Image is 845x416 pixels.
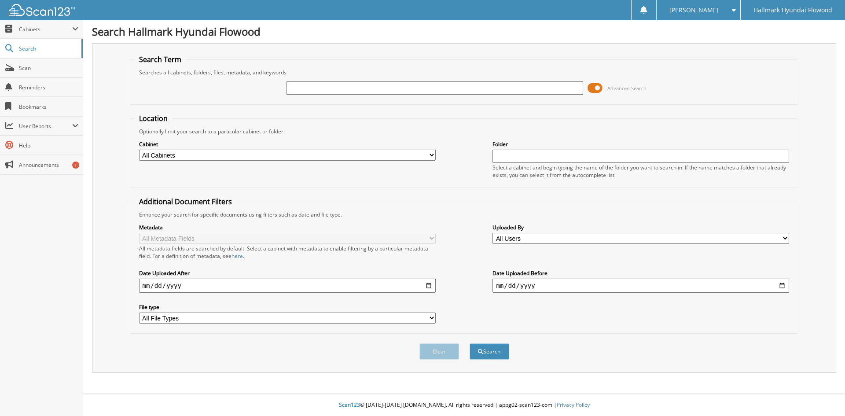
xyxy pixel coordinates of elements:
[557,401,590,409] a: Privacy Policy
[470,343,509,360] button: Search
[607,85,647,92] span: Advanced Search
[339,401,360,409] span: Scan123
[231,252,243,260] a: here
[669,7,719,13] span: [PERSON_NAME]
[72,162,79,169] div: 1
[492,279,789,293] input: end
[92,24,836,39] h1: Search Hallmark Hyundai Flowood
[19,64,78,72] span: Scan
[19,26,72,33] span: Cabinets
[19,161,78,169] span: Announcements
[139,303,436,311] label: File type
[19,84,78,91] span: Reminders
[492,269,789,277] label: Date Uploaded Before
[135,211,794,218] div: Enhance your search for specific documents using filters such as date and file type.
[139,140,436,148] label: Cabinet
[419,343,459,360] button: Clear
[19,142,78,149] span: Help
[492,224,789,231] label: Uploaded By
[19,122,72,130] span: User Reports
[492,164,789,179] div: Select a cabinet and begin typing the name of the folder you want to search in. If the name match...
[135,69,794,76] div: Searches all cabinets, folders, files, metadata, and keywords
[139,269,436,277] label: Date Uploaded After
[492,140,789,148] label: Folder
[753,7,832,13] span: Hallmark Hyundai Flowood
[135,197,236,206] legend: Additional Document Filters
[135,114,172,123] legend: Location
[135,128,794,135] div: Optionally limit your search to a particular cabinet or folder
[139,245,436,260] div: All metadata fields are searched by default. Select a cabinet with metadata to enable filtering b...
[139,224,436,231] label: Metadata
[139,279,436,293] input: start
[19,45,77,52] span: Search
[9,4,75,16] img: scan123-logo-white.svg
[83,394,845,416] div: © [DATE]-[DATE] [DOMAIN_NAME]. All rights reserved | appg02-scan123-com |
[19,103,78,110] span: Bookmarks
[135,55,186,64] legend: Search Term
